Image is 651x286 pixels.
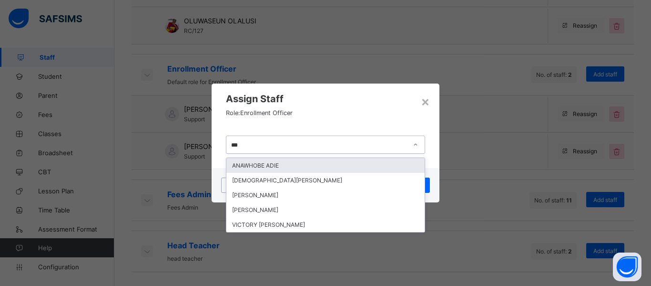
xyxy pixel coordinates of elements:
button: Open asap [613,253,641,281]
div: × [421,93,430,109]
div: [DEMOGRAPHIC_DATA][PERSON_NAME] [226,173,425,188]
div: VICTORY [PERSON_NAME] [226,217,425,232]
div: ANAWHOBE ADIE [226,158,425,173]
span: Assign Staff [226,93,425,105]
div: [PERSON_NAME] [226,202,425,217]
div: [PERSON_NAME] [226,188,425,202]
span: Role: Enrollment Officer [226,109,293,117]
